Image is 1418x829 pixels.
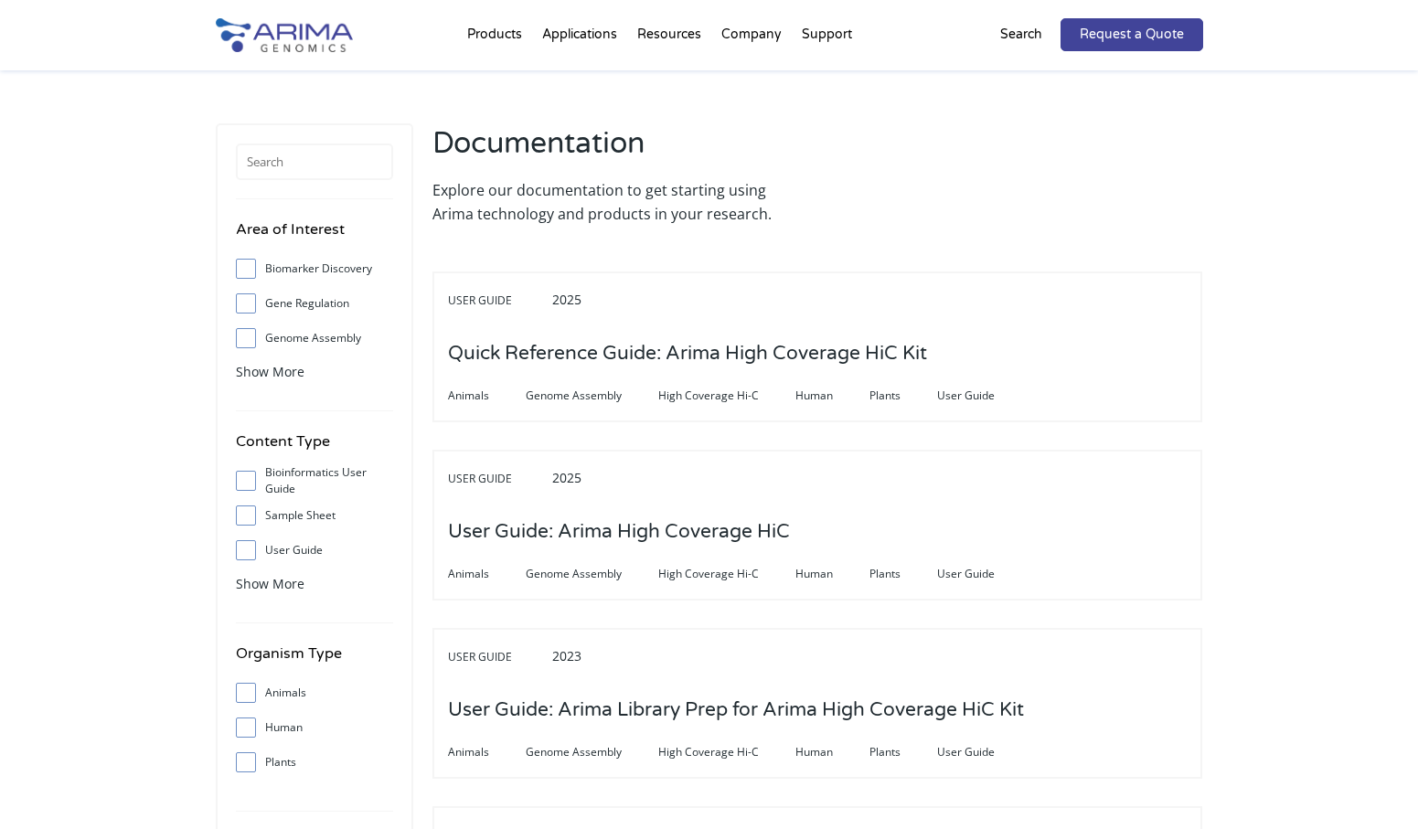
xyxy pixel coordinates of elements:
[432,178,808,226] p: Explore our documentation to get starting using Arima technology and products in your research.
[448,468,549,490] span: User Guide
[795,741,869,763] span: Human
[869,385,937,407] span: Plants
[448,504,790,560] h3: User Guide: Arima High Coverage HiC
[448,522,790,542] a: User Guide: Arima High Coverage HiC
[236,467,393,494] label: Bioinformatics User Guide
[526,741,658,763] span: Genome Assembly
[448,682,1024,739] h3: User Guide: Arima Library Prep for Arima High Coverage HiC Kit
[937,741,1031,763] span: User Guide
[658,385,795,407] span: High Coverage Hi-C
[795,385,869,407] span: Human
[236,749,393,776] label: Plants
[448,741,526,763] span: Animals
[236,537,393,564] label: User Guide
[795,563,869,585] span: Human
[236,218,393,255] h4: Area of Interest
[236,324,393,352] label: Genome Assembly
[236,290,393,317] label: Gene Regulation
[236,143,393,180] input: Search
[448,325,927,382] h3: Quick Reference Guide: Arima High Coverage HiC Kit
[448,563,526,585] span: Animals
[526,563,658,585] span: Genome Assembly
[448,344,927,364] a: Quick Reference Guide: Arima High Coverage HiC Kit
[937,385,1031,407] span: User Guide
[552,647,581,664] span: 2023
[552,291,581,308] span: 2025
[869,741,937,763] span: Plants
[448,290,549,312] span: User Guide
[869,563,937,585] span: Plants
[658,563,795,585] span: High Coverage Hi-C
[236,679,393,707] label: Animals
[236,714,393,741] label: Human
[236,642,393,679] h4: Organism Type
[526,385,658,407] span: Genome Assembly
[937,563,1031,585] span: User Guide
[216,18,353,52] img: Arima-Genomics-logo
[236,575,304,592] span: Show More
[658,741,795,763] span: High Coverage Hi-C
[552,469,581,486] span: 2025
[236,430,393,467] h4: Content Type
[448,385,526,407] span: Animals
[236,363,304,380] span: Show More
[432,123,808,178] h2: Documentation
[448,700,1024,720] a: User Guide: Arima Library Prep for Arima High Coverage HiC Kit
[1061,18,1203,51] a: Request a Quote
[448,646,549,668] span: User Guide
[236,502,393,529] label: Sample Sheet
[1000,23,1042,47] p: Search
[236,255,393,282] label: Biomarker Discovery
